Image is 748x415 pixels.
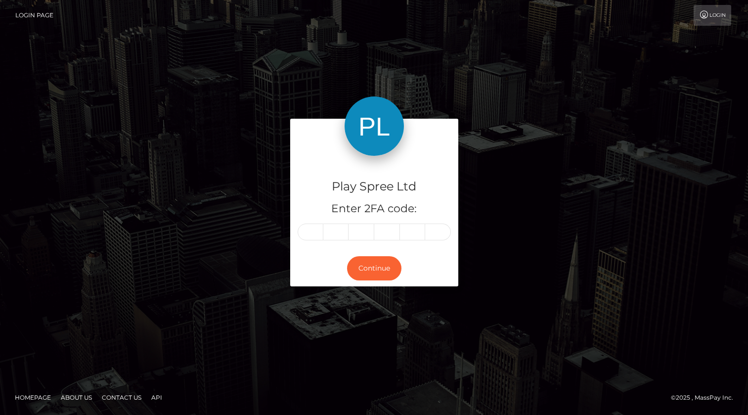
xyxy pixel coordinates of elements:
button: Continue [347,256,401,280]
img: Play Spree Ltd [345,96,404,156]
h5: Enter 2FA code: [298,201,451,217]
a: Contact Us [98,390,145,405]
div: © 2025 , MassPay Inc. [671,392,741,403]
h4: Play Spree Ltd [298,178,451,195]
a: API [147,390,166,405]
a: Homepage [11,390,55,405]
a: Login Page [15,5,53,26]
a: Login [694,5,731,26]
a: About Us [57,390,96,405]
